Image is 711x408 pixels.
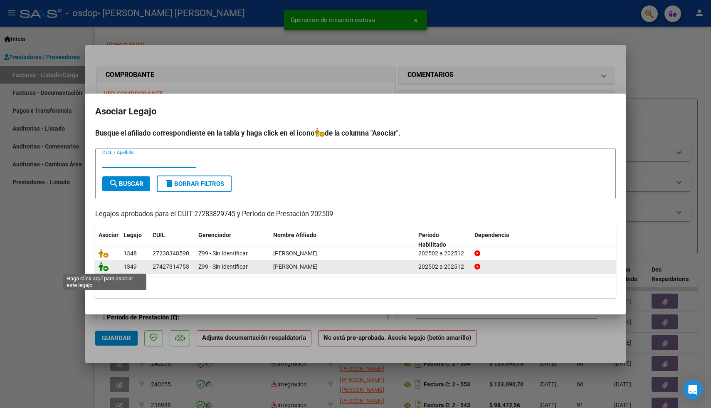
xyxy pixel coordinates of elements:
datatable-header-cell: Periodo Habilitado [415,226,471,254]
datatable-header-cell: CUIL [149,226,195,254]
div: Open Intercom Messenger [683,380,703,400]
mat-icon: search [109,178,119,188]
span: Periodo Habilitado [418,232,446,248]
span: Dependencia [474,232,509,238]
span: Borrar Filtros [164,180,224,188]
mat-icon: delete [164,178,174,188]
datatable-header-cell: Asociar [95,226,120,254]
datatable-header-cell: Dependencia [471,226,616,254]
p: Legajos aprobados para el CUIT 27283829745 y Período de Prestación 202509 [95,209,616,220]
datatable-header-cell: Legajo [120,226,149,254]
div: 27238348590 [153,249,189,258]
div: 27427314753 [153,262,189,272]
datatable-header-cell: Nombre Afiliado [270,226,415,254]
span: CUIL [153,232,165,238]
span: Z99 - Sin Identificar [198,263,248,270]
h2: Asociar Legajo [95,104,616,119]
span: LIFSCHITZ SOFIA [273,263,318,270]
div: 202502 a 202512 [418,262,468,272]
span: Legajo [123,232,142,238]
span: Asociar [99,232,118,238]
span: PIERETTO KARINA ANDREA [273,250,318,257]
span: Nombre Afiliado [273,232,316,238]
div: 2 registros [95,277,616,298]
span: Buscar [109,180,143,188]
datatable-header-cell: Gerenciador [195,226,270,254]
span: Gerenciador [198,232,231,238]
button: Borrar Filtros [157,176,232,192]
span: 1348 [123,250,137,257]
h4: Busque el afiliado correspondiente en la tabla y haga click en el ícono de la columna "Asociar". [95,128,616,138]
button: Buscar [102,176,150,191]
span: Z99 - Sin Identificar [198,250,248,257]
div: 202502 a 202512 [418,249,468,258]
span: 1349 [123,263,137,270]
